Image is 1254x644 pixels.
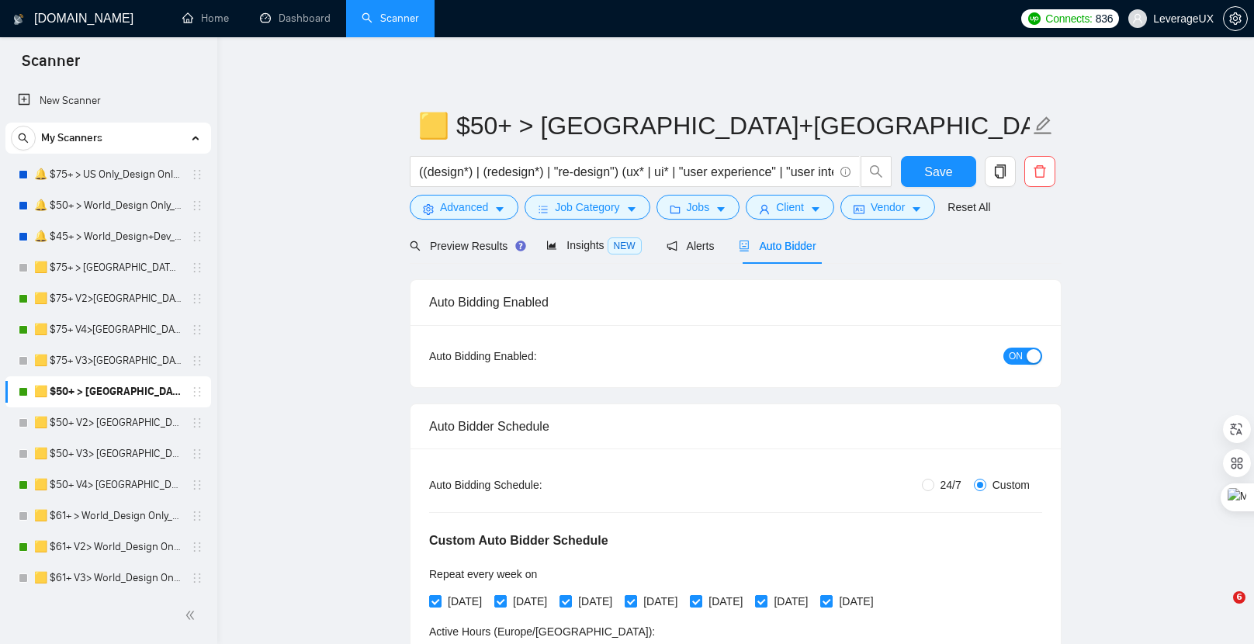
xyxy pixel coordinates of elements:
div: Auto Bidding Enabled: [429,348,633,365]
span: [DATE] [637,593,684,610]
a: 🔔 $75+ > US Only_Design Only_General [34,159,182,190]
button: settingAdvancedcaret-down [410,195,518,220]
span: Connects: [1045,10,1092,27]
span: holder [191,230,203,243]
a: homeHome [182,12,229,25]
span: Repeat every week on [429,568,537,580]
button: delete [1024,156,1055,187]
a: 🔔 $45+ > World_Design+Dev_General [34,221,182,252]
span: setting [423,203,434,215]
span: holder [191,386,203,398]
a: 🟨 $50+ V4> [GEOGRAPHIC_DATA]+[GEOGRAPHIC_DATA] Only_Tony-UX/UI_General [34,469,182,500]
img: logo [13,7,24,32]
span: Job Category [555,199,619,216]
span: search [410,241,421,251]
span: [DATE] [442,593,488,610]
span: Preview Results [410,240,521,252]
button: search [11,126,36,151]
span: delete [1025,164,1055,178]
span: info-circle [840,167,850,177]
span: bars [538,203,549,215]
span: holder [191,510,203,522]
span: holder [191,261,203,274]
iframe: To enrich screen reader interactions, please activate Accessibility in Grammarly extension settings [1201,591,1238,628]
span: Client [776,199,804,216]
div: Auto Bidder Schedule [429,404,1042,448]
span: [DATE] [702,593,749,610]
img: upwork-logo.png [1028,12,1041,25]
h5: Custom Auto Bidder Schedule [429,531,608,550]
span: Alerts [667,240,715,252]
li: New Scanner [5,85,211,116]
span: holder [191,355,203,367]
a: 🟨 $61+ V2> World_Design Only_Roman-UX/UI_General [34,531,182,563]
span: NEW [608,237,642,254]
span: Vendor [871,199,905,216]
span: user [759,203,770,215]
a: Reset All [947,199,990,216]
span: caret-down [626,203,637,215]
button: barsJob Categorycaret-down [525,195,650,220]
span: holder [191,448,203,460]
span: Insights [546,239,641,251]
span: copy [986,164,1015,178]
a: setting [1223,12,1248,25]
a: searchScanner [362,12,419,25]
span: holder [191,199,203,212]
button: folderJobscaret-down [656,195,740,220]
input: Search Freelance Jobs... [419,162,833,182]
a: 🔔 $50+ > World_Design Only_General [34,190,182,221]
span: My Scanners [41,123,102,154]
button: search [861,156,892,187]
a: 🟨 $61+ > World_Design Only_Roman-UX/UI_General [34,500,182,531]
span: holder [191,293,203,305]
button: copy [985,156,1016,187]
span: idcard [854,203,864,215]
span: caret-down [911,203,922,215]
span: holder [191,479,203,491]
span: setting [1224,12,1247,25]
span: notification [667,241,677,251]
a: 🟨 $75+ V3>[GEOGRAPHIC_DATA]+[GEOGRAPHIC_DATA] Only_Tony-UX/UI_General [34,345,182,376]
span: holder [191,324,203,336]
span: search [12,133,35,144]
input: Scanner name... [418,106,1030,145]
span: caret-down [494,203,505,215]
a: 🟨 $75+ > [GEOGRAPHIC_DATA]+[GEOGRAPHIC_DATA] Only_Tony-UX/UI_General [34,252,182,283]
span: search [861,164,891,178]
a: 🟨 $75+ V2>[GEOGRAPHIC_DATA]+[GEOGRAPHIC_DATA] Only_Tony-UX/UI_General [34,283,182,314]
span: ON [1009,348,1023,365]
span: holder [191,572,203,584]
span: 836 [1096,10,1113,27]
button: Save [901,156,976,187]
span: caret-down [810,203,821,215]
span: [DATE] [833,593,879,610]
span: [DATE] [507,593,553,610]
a: 🟨 $75+ V4>[GEOGRAPHIC_DATA]+[GEOGRAPHIC_DATA] Only_Tony-UX/UI_General [34,314,182,345]
a: 🟨 $50+ > [GEOGRAPHIC_DATA]+[GEOGRAPHIC_DATA] Only_Tony-UX/UI_General [34,376,182,407]
span: folder [670,203,681,215]
div: Auto Bidding Schedule: [429,476,633,493]
div: Tooltip anchor [514,239,528,253]
a: dashboardDashboard [260,12,331,25]
span: caret-down [715,203,726,215]
span: holder [191,168,203,181]
span: Scanner [9,50,92,82]
a: 🟨 $50+ V3> [GEOGRAPHIC_DATA]+[GEOGRAPHIC_DATA] Only_Tony-UX/UI_General [34,438,182,469]
span: user [1132,13,1143,24]
a: 🟨 $50+ V2> [GEOGRAPHIC_DATA]+[GEOGRAPHIC_DATA] Only_Tony-UX/UI_General [34,407,182,438]
span: area-chart [546,240,557,251]
span: 24/7 [934,476,968,493]
button: userClientcaret-down [746,195,834,220]
span: Advanced [440,199,488,216]
span: robot [739,241,750,251]
button: idcardVendorcaret-down [840,195,935,220]
span: Auto Bidder [739,240,816,252]
span: [DATE] [572,593,618,610]
a: 🟨 $61+ V3> World_Design Only_Roman-UX/UI_General [34,563,182,594]
span: Save [924,162,952,182]
div: Auto Bidding Enabled [429,280,1042,324]
span: [DATE] [767,593,814,610]
span: Active Hours ( Europe/[GEOGRAPHIC_DATA] ): [429,625,655,638]
span: holder [191,417,203,429]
